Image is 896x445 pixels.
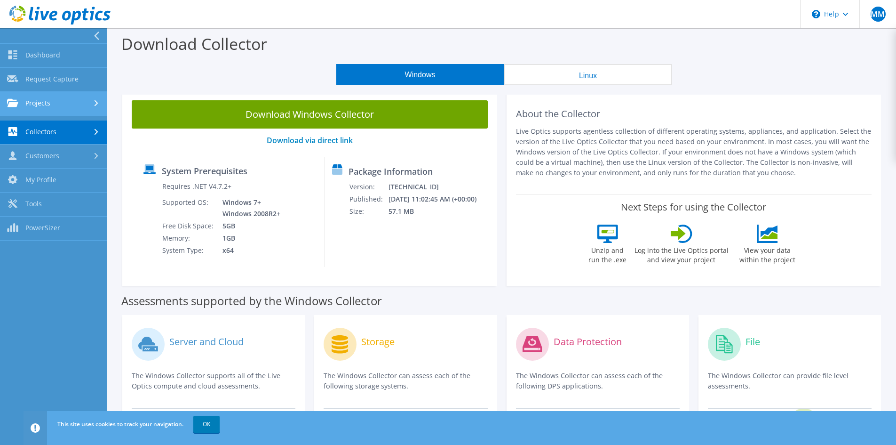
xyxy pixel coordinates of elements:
p: Live Optics supports agentless collection of different operating systems, appliances, and applica... [516,126,872,178]
p: The Windows Collector can provide file level assessments. [708,371,872,391]
label: View your data within the project [734,243,801,265]
label: Server and Cloud [169,337,244,347]
label: File [745,337,760,347]
a: Download Windows Collector [132,100,488,129]
td: Free Disk Space: [162,220,215,232]
a: Download via direct link [267,135,353,146]
td: Version: [349,181,388,193]
span: This site uses cookies to track your navigation. [57,420,183,428]
td: Supported OS: [162,196,215,220]
td: 57.1 MB [388,205,489,218]
button: Linux [504,64,672,85]
td: System Type: [162,244,215,257]
td: 5GB [215,220,282,232]
span: MM [871,7,886,22]
strong: Avamar [516,410,542,419]
label: Unzip and run the .exe [586,243,629,265]
label: Data Protection [554,337,622,347]
strong: Optical Prime [132,410,176,419]
p: The Windows Collector can assess each of the following storage systems. [324,371,487,391]
td: x64 [215,244,282,257]
label: Requires .NET V4.7.2+ [162,182,231,191]
td: Size: [349,205,388,218]
button: Windows [336,64,504,85]
strong: Clariion/VNX [324,410,365,419]
p: The Windows Collector can assess each of the following DPS applications. [516,371,680,391]
label: Assessments supported by the Windows Collector [121,296,382,306]
label: Download Collector [121,33,267,55]
svg: \n [812,10,820,18]
h2: About the Collector [516,108,872,120]
td: Published: [349,193,388,205]
a: OK [193,416,220,433]
td: 1GB [215,232,282,244]
label: Log into the Live Optics portal and view your project [634,243,729,265]
strong: Dossier File Assessment [708,410,786,419]
td: [DATE] 11:02:45 AM (+00:00) [388,193,489,205]
label: Package Information [349,167,433,176]
td: Windows 7+ Windows 2008R2+ [215,196,282,220]
p: The Windows Collector supports all of the Live Optics compute and cloud assessments. [132,371,295,391]
label: Next Steps for using the Collector [621,202,766,213]
label: Storage [361,337,395,347]
td: Memory: [162,232,215,244]
td: [TECHNICAL_ID] [388,181,489,193]
label: System Prerequisites [162,166,247,176]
